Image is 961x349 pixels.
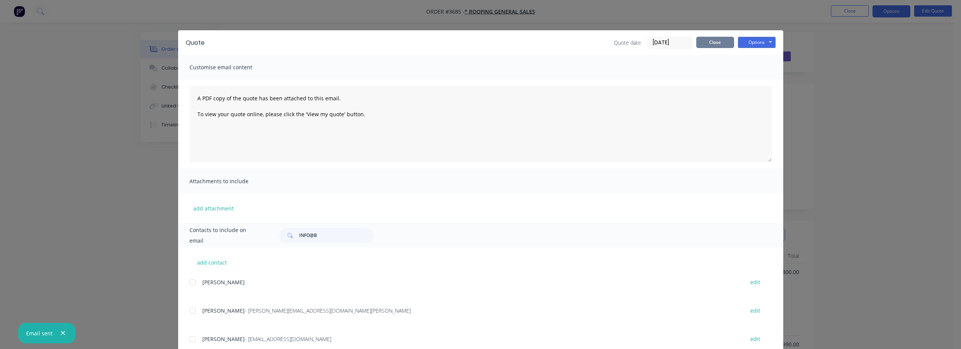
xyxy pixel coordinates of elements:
[189,86,772,162] textarea: A PDF copy of the quote has been attached to this email. To view your quote online, please click ...
[696,37,734,48] button: Close
[202,279,245,286] span: [PERSON_NAME]
[189,257,235,268] button: add contact
[245,335,331,343] span: - [EMAIL_ADDRESS][DOMAIN_NAME]
[245,307,411,314] span: - [PERSON_NAME][EMAIL_ADDRESS][DOMAIN_NAME][PERSON_NAME]
[202,307,245,314] span: [PERSON_NAME]
[202,335,245,343] span: [PERSON_NAME]
[746,305,765,316] button: edit
[189,203,238,214] button: add attachment
[746,334,765,344] button: edit
[746,277,765,287] button: edit
[189,176,273,187] span: Attachments to include
[614,39,641,47] span: Quote date
[299,228,374,243] input: Search...
[738,37,776,48] button: Options
[189,225,261,246] span: Contacts to include on email
[186,38,205,47] div: Quote
[26,329,53,337] div: Email sent
[189,62,273,73] span: Customise email content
